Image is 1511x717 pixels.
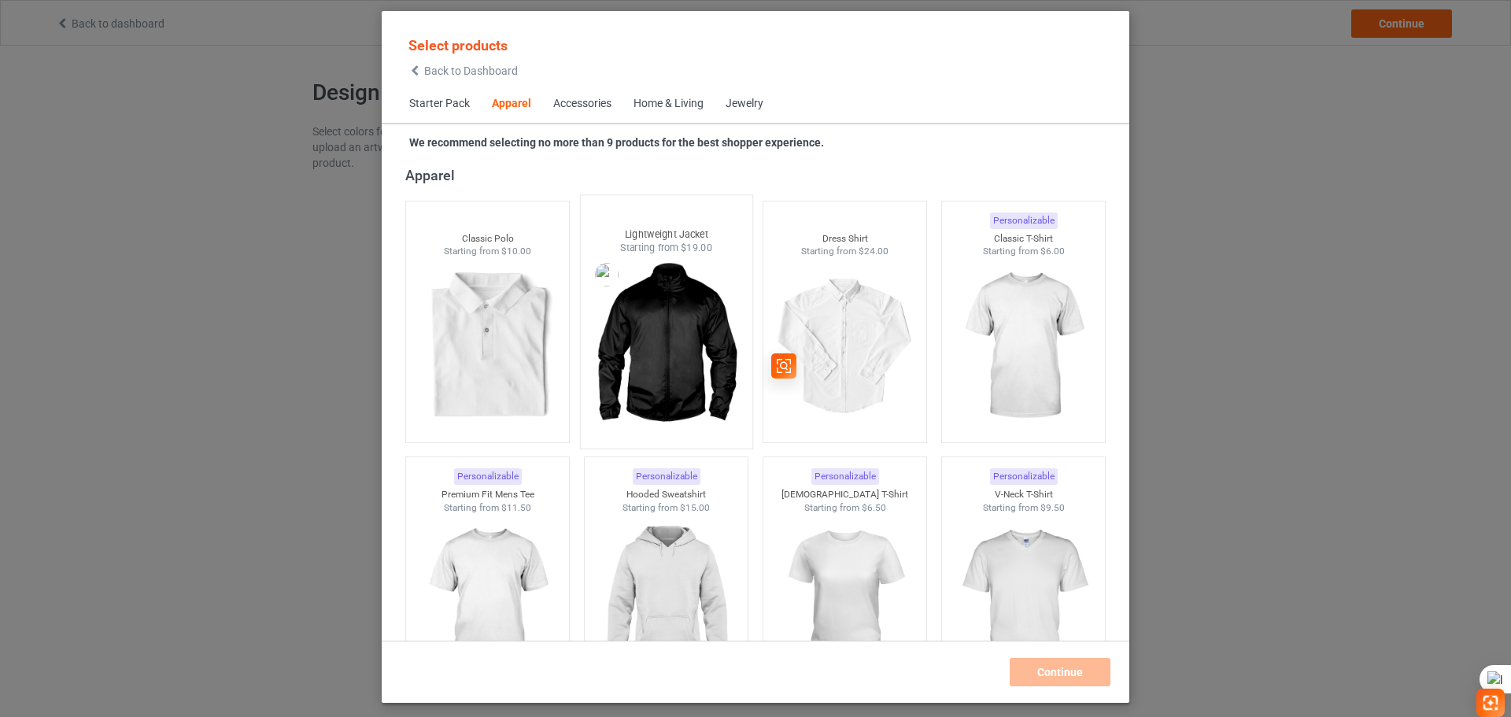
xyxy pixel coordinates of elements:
[763,245,927,258] div: Starting from
[680,502,710,513] span: $15.00
[581,241,752,254] div: Starting from
[774,258,915,434] img: regular.jpg
[417,258,558,434] img: regular.jpg
[763,488,927,501] div: [DEMOGRAPHIC_DATA] T-Shirt
[595,263,619,286] div: Alibaba Image Search
[417,514,558,690] img: regular.jpg
[408,37,508,54] span: Select products
[409,136,824,149] strong: We recommend selecting no more than 9 products for the best shopper experience.
[942,245,1106,258] div: Starting from
[1040,502,1065,513] span: $9.50
[763,232,927,246] div: Dress Shirt
[398,85,481,123] span: Starter Pack
[406,245,570,258] div: Starting from
[953,258,1094,434] img: regular.jpg
[585,501,748,515] div: Starting from
[1040,246,1065,257] span: $6.00
[681,242,712,253] span: $19.00
[953,514,1094,690] img: regular.jpg
[596,514,737,690] img: regular.jpg
[424,65,518,77] span: Back to Dashboard
[634,96,704,112] div: Home & Living
[942,232,1106,246] div: Classic T-Shirt
[592,255,740,440] img: regular.jpg
[942,488,1106,501] div: V-Neck T-Shirt
[585,488,748,501] div: Hooded Sweatshirt
[811,468,879,485] div: Personalizable
[859,246,888,257] span: $24.00
[595,263,619,286] img: upload-icon.svg
[492,96,531,112] div: Apparel
[942,501,1106,515] div: Starting from
[501,502,531,513] span: $11.50
[726,96,763,112] div: Jewelry
[581,227,752,241] div: Lightweight Jacket
[763,501,927,515] div: Starting from
[553,96,611,112] div: Accessories
[862,502,886,513] span: $6.50
[633,468,700,485] div: Personalizable
[774,514,915,690] img: regular.jpg
[406,488,570,501] div: Premium Fit Mens Tee
[406,232,570,246] div: Classic Polo
[406,501,570,515] div: Starting from
[990,468,1058,485] div: Personalizable
[454,468,522,485] div: Personalizable
[990,213,1058,229] div: Personalizable
[405,166,1113,184] div: Apparel
[501,246,531,257] span: $10.00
